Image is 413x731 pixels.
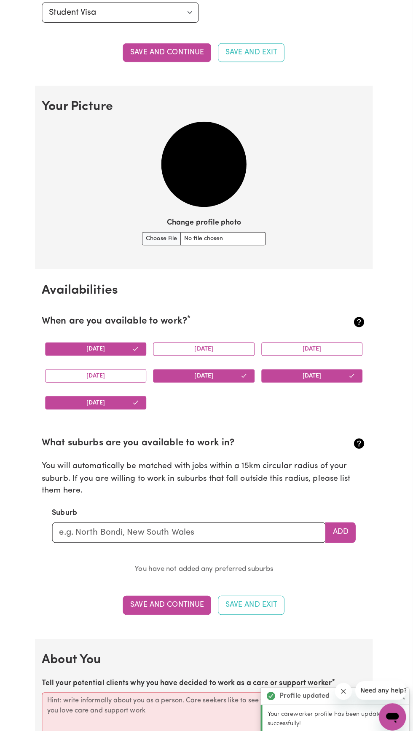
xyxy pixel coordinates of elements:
button: [DATE] [50,394,150,407]
p: You will automatically be matched with jobs within a 15km circular radius of your suburb. If you ... [46,458,367,494]
small: You have not added any preferred suburbs [138,561,275,568]
span: Need any help? [5,6,51,13]
button: [DATE] [50,367,150,380]
img: Your current profile image [164,123,249,207]
iframe: Close message [336,677,353,694]
iframe: Message from company [356,675,406,694]
button: [DATE] [50,341,150,354]
label: Change profile photo [170,217,243,228]
h2: Your Picture [46,101,367,116]
input: e.g. North Bondi, New South Wales [56,519,327,539]
h2: What suburbs are you available to work in? [46,435,314,446]
button: Save and Exit [220,591,286,610]
h2: When are you available to work? [46,315,314,326]
strong: Profile updated [281,685,331,695]
button: [DATE] [263,341,364,354]
button: [DATE] [156,367,257,380]
h2: Availabilities [46,282,367,297]
iframe: Button to launch messaging window [379,697,406,724]
button: [DATE] [156,341,257,354]
button: [DATE] [263,367,364,380]
button: Save and Continue [126,591,214,610]
button: Add to preferred suburbs [327,519,357,539]
h2: About You [46,647,367,662]
label: Tell your potential clients why you have decided to work as a care or support worker [46,672,333,683]
button: Save and continue [126,45,214,64]
p: Your careworker profile has been updated successfully! [269,704,404,722]
label: Suburb [56,504,81,515]
button: Save and Exit [220,45,286,64]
